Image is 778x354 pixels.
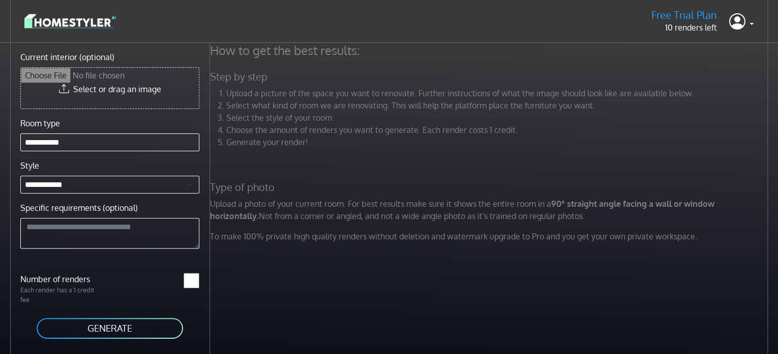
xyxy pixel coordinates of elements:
label: Room type [20,117,60,129]
button: GENERATE [36,317,184,340]
p: Each render has a 1 credit fee [14,285,110,305]
img: logo-3de290ba35641baa71223ecac5eacb59cb85b4c7fdf211dc9aaecaaee71ea2f8.svg [24,12,116,30]
label: Number of renders [14,273,110,285]
li: Choose the amount of renders you want to generate. Each render costs 1 credit. [226,124,770,136]
li: Select what kind of room we are renovating. This will help the platform place the furniture you w... [226,99,770,112]
li: Select the style of your room. [226,112,770,124]
label: Style [20,159,39,172]
h5: Free Trial Plan [651,9,717,21]
p: 10 renders left [651,21,717,34]
h5: Type of photo [204,181,776,194]
p: Upload a photo of your current room. For best results make sure it shows the entire room in a Not... [204,198,776,222]
li: Generate your render! [226,136,770,148]
p: To make 100% private high quality renders without deletion and watermark upgrade to Pro and you g... [204,230,776,242]
li: Upload a picture of the space you want to renovate. Further instructions of what the image should... [226,87,770,99]
h4: How to get the best results: [204,43,776,58]
label: Specific requirements (optional) [20,202,138,214]
label: Current interior (optional) [20,51,114,63]
h5: Step by step [204,70,776,83]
